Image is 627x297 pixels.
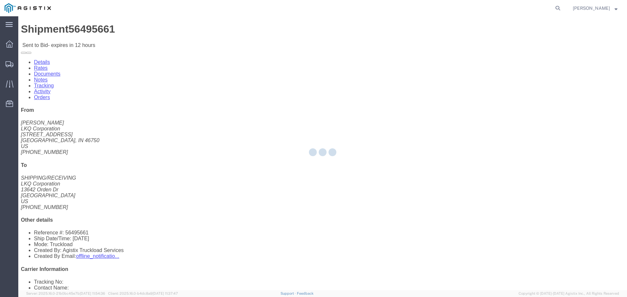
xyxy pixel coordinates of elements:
span: [DATE] 11:37:47 [153,291,178,295]
span: Copyright © [DATE]-[DATE] Agistix Inc., All Rights Reserved [519,291,619,296]
span: Alexander Baetens [573,5,610,12]
a: Feedback [297,291,313,295]
a: Support [281,291,297,295]
span: Server: 2025.16.0-21b0bc45e7b [26,291,105,295]
span: [DATE] 11:54:36 [80,291,105,295]
button: [PERSON_NAME] [572,4,618,12]
span: Client: 2025.16.0-b4dc8a9 [108,291,178,295]
img: logo [5,3,51,13]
